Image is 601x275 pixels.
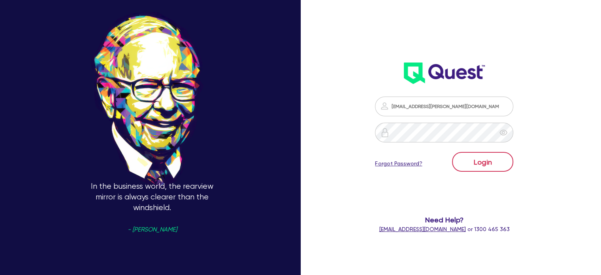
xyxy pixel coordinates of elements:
[379,226,509,232] span: or 1300 465 363
[380,128,390,137] img: icon-password
[366,214,522,225] span: Need Help?
[380,101,389,111] img: icon-password
[128,227,177,233] span: - [PERSON_NAME]
[404,63,485,84] img: wH2k97JdezQIQAAAABJRU5ErkJggg==
[499,129,507,137] span: eye
[375,159,422,168] a: Forgot Password?
[452,152,513,172] button: Login
[379,226,465,232] a: [EMAIL_ADDRESS][DOMAIN_NAME]
[375,97,513,116] input: Email address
